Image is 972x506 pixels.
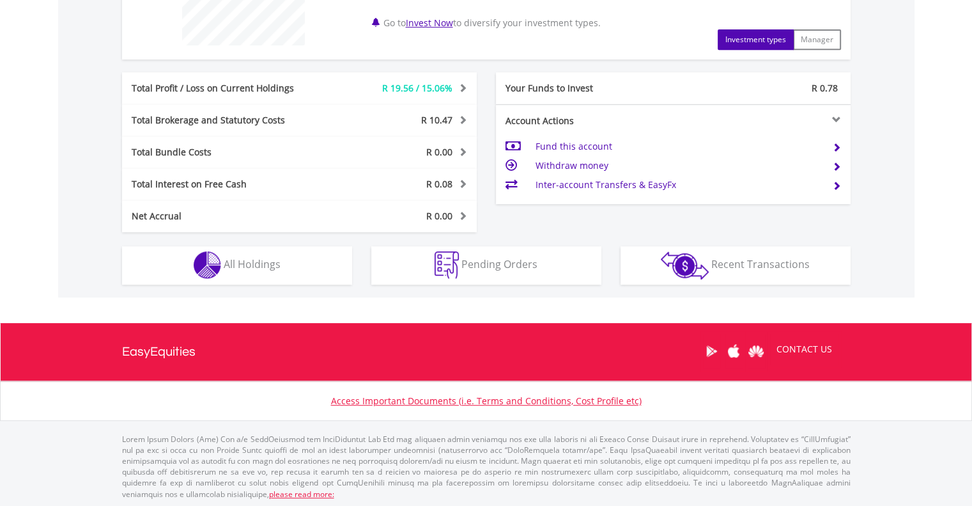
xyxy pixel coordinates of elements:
span: R 10.47 [421,114,452,126]
button: Manager [793,29,841,50]
div: Account Actions [496,115,674,127]
span: All Holdings [224,257,281,271]
a: CONTACT US [768,331,841,367]
a: Invest Now [406,17,453,29]
a: Access Important Documents (i.e. Terms and Conditions, Cost Profile etc) [331,395,642,407]
span: R 0.00 [426,146,452,158]
span: R 0.00 [426,210,452,222]
a: Google Play [700,331,723,371]
div: Total Interest on Free Cash [122,178,329,191]
div: Total Brokerage and Statutory Costs [122,114,329,127]
span: R 0.78 [812,82,838,94]
div: Your Funds to Invest [496,82,674,95]
img: pending_instructions-wht.png [435,251,459,279]
td: Inter-account Transfers & EasyFx [535,175,822,194]
button: Recent Transactions [621,246,851,285]
span: Recent Transactions [711,257,810,271]
span: R 19.56 / 15.06% [382,82,452,94]
div: Total Bundle Costs [122,146,329,159]
a: please read more: [269,489,334,500]
span: Pending Orders [461,257,537,271]
a: Apple [723,331,745,371]
div: Total Profit / Loss on Current Holdings [122,82,329,95]
td: Withdraw money [535,156,822,175]
img: transactions-zar-wht.png [661,251,709,280]
a: Huawei [745,331,768,371]
img: holdings-wht.png [194,251,221,279]
span: R 0.08 [426,178,452,190]
button: All Holdings [122,246,352,285]
button: Pending Orders [371,246,601,285]
div: Net Accrual [122,210,329,223]
td: Fund this account [535,137,822,156]
p: Lorem Ipsum Dolors (Ame) Con a/e SeddOeiusmod tem InciDiduntut Lab Etd mag aliquaen admin veniamq... [122,434,851,500]
a: EasyEquities [122,323,196,381]
button: Investment types [718,29,794,50]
